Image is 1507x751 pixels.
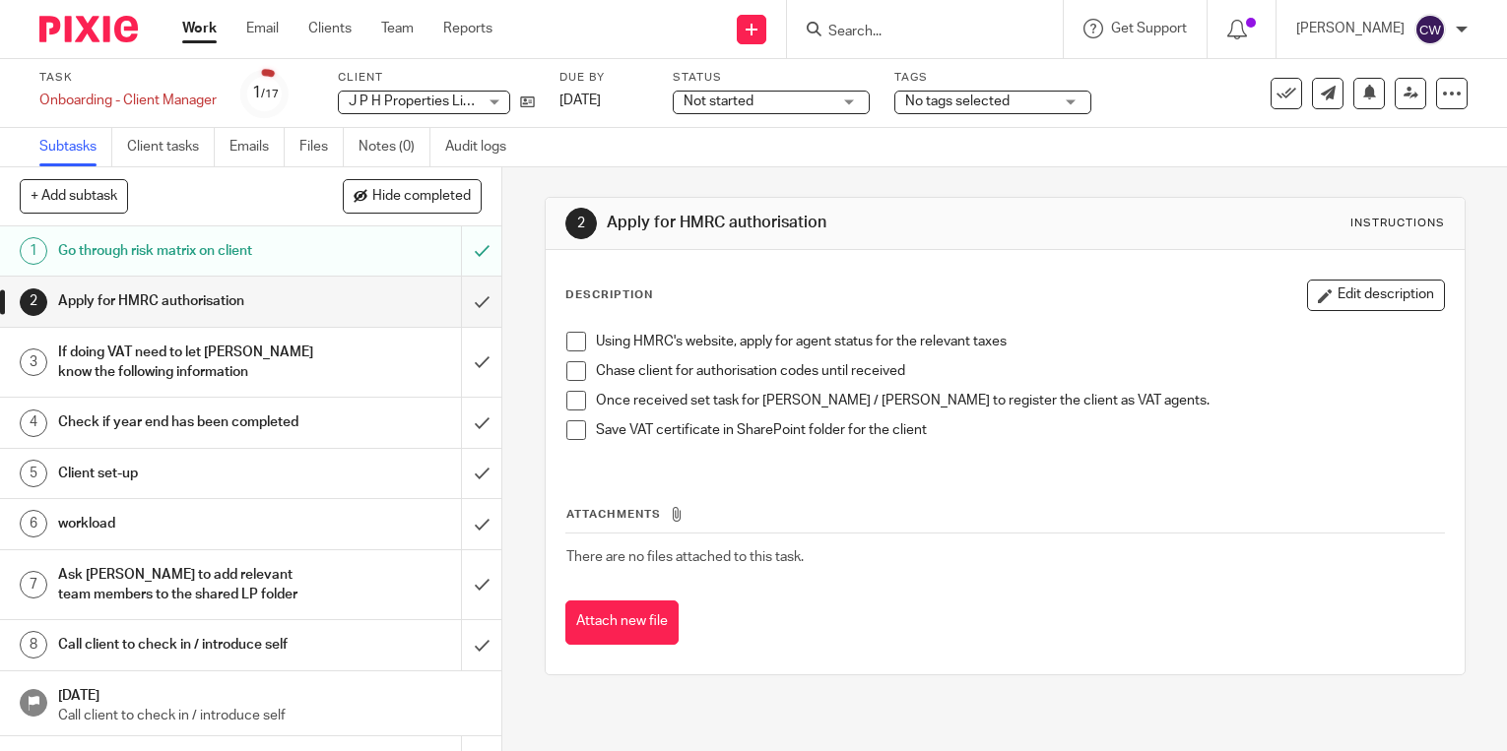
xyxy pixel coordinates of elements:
h1: Apply for HMRC authorisation [607,213,1047,233]
h1: Ask [PERSON_NAME] to add relevant team members to the shared LP folder [58,560,314,610]
h1: Client set-up [58,459,314,488]
h1: If doing VAT need to let [PERSON_NAME] know the following information [58,338,314,388]
div: 2 [20,288,47,316]
button: Attach new file [565,600,679,645]
span: No tags selected [905,94,1010,108]
a: Team [381,19,414,38]
h1: Apply for HMRC authorisation [58,286,314,316]
p: Save VAT certificate in SharePoint folder for the client [596,420,1444,440]
input: Search [826,24,1004,41]
label: Status [673,70,870,86]
div: Onboarding - Client Manager [39,91,217,110]
small: /17 [261,89,279,99]
button: Edit description [1307,280,1445,311]
p: Description [565,287,653,303]
span: Attachments [566,509,661,520]
div: 3 [20,348,47,376]
span: Not started [684,94,753,108]
h1: [DATE] [58,681,482,706]
a: Email [246,19,279,38]
p: [PERSON_NAME] [1296,19,1405,38]
div: 7 [20,571,47,598]
div: 1 [252,82,279,104]
div: 6 [20,510,47,537]
div: 8 [20,631,47,658]
h1: workload [58,509,314,538]
span: Get Support [1111,22,1187,35]
span: J P H Properties Limited [349,94,498,108]
h1: Call client to check in / introduce self [58,630,314,659]
a: Audit logs [445,128,521,166]
div: 5 [20,460,47,487]
div: 4 [20,409,47,437]
span: [DATE] [559,94,601,107]
p: Call client to check in / introduce self [58,706,482,725]
a: Clients [308,19,352,38]
img: Pixie [39,16,138,42]
label: Tags [894,70,1091,86]
a: Subtasks [39,128,112,166]
a: Emails [229,128,285,166]
a: Files [299,128,344,166]
label: Task [39,70,217,86]
div: Instructions [1350,216,1445,231]
p: Using HMRC's website, apply for agent status for the relevant taxes [596,332,1444,351]
h1: Check if year end has been completed [58,407,314,437]
div: 1 [20,237,47,265]
div: 2 [565,208,597,239]
label: Client [338,70,535,86]
span: There are no files attached to this task. [566,550,804,564]
a: Work [182,19,217,38]
a: Client tasks [127,128,215,166]
a: Reports [443,19,492,38]
p: Chase client for authorisation codes until received [596,361,1444,381]
button: + Add subtask [20,179,128,213]
button: Hide completed [343,179,482,213]
span: Hide completed [372,189,471,205]
a: Notes (0) [359,128,430,166]
p: Once received set task for [PERSON_NAME] / [PERSON_NAME] to register the client as VAT agents. [596,391,1444,410]
label: Due by [559,70,648,86]
img: svg%3E [1414,14,1446,45]
h1: Go through risk matrix on client [58,236,314,266]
